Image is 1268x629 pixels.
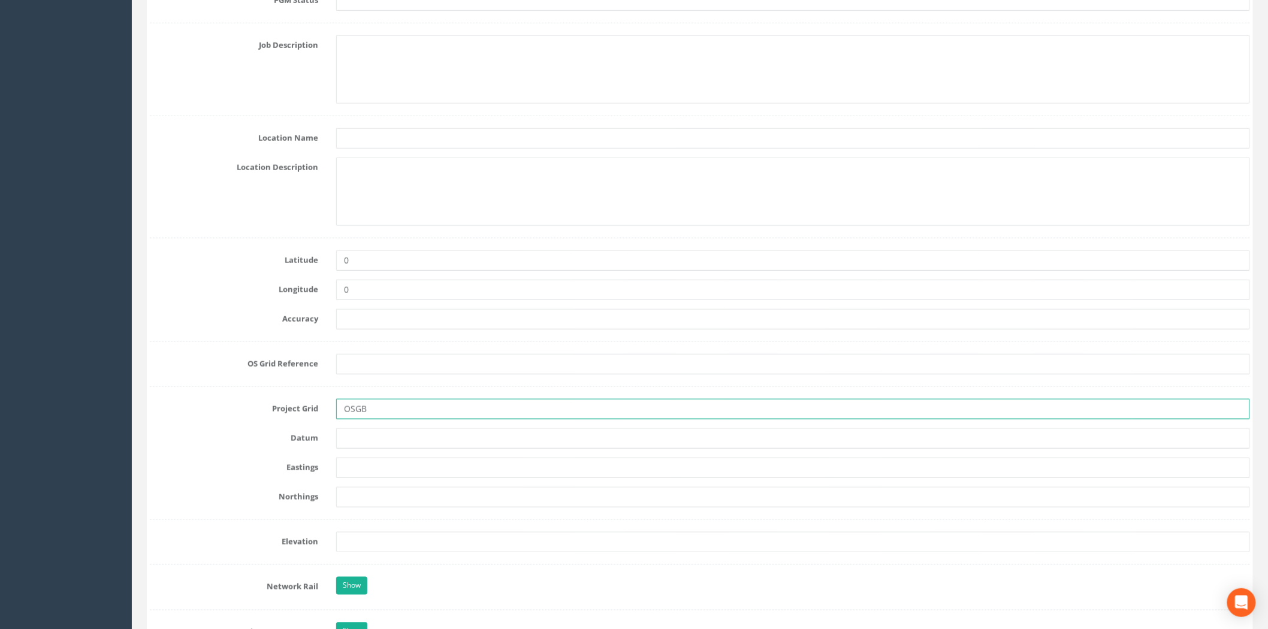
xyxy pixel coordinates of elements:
label: Latitude [141,250,327,266]
label: Location Name [141,128,327,144]
label: Elevation [141,532,327,548]
label: Job Description [141,35,327,51]
label: Longitude [141,280,327,295]
label: Eastings [141,458,327,473]
label: Project Grid [141,399,327,415]
label: Network Rail [141,577,327,592]
label: Accuracy [141,309,327,325]
div: Open Intercom Messenger [1227,588,1256,617]
label: Datum [141,428,327,444]
label: Location Description [141,158,327,173]
label: Northings [141,487,327,503]
a: Show [336,577,367,595]
label: OS Grid Reference [141,354,327,370]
